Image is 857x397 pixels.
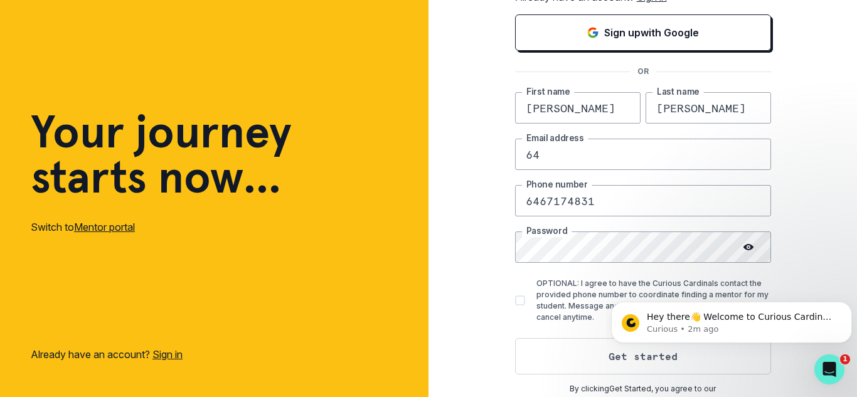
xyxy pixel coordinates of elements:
[31,221,74,233] span: Switch to
[515,383,771,394] p: By clicking Get Started , you agree to our
[41,36,229,97] span: Hey there👋 Welcome to Curious Cardinals 🙌 Take a look around! If you have any questions or are ex...
[31,109,292,199] h1: Your journey starts now...
[630,66,656,77] p: OR
[814,354,844,384] iframe: Intercom live chat
[31,347,183,362] p: Already have an account?
[41,48,230,60] p: Message from Curious, sent 2m ago
[152,348,183,361] a: Sign in
[840,354,850,364] span: 1
[606,275,857,363] iframe: Intercom notifications message
[536,278,771,323] p: OPTIONAL: I agree to have the Curious Cardinals contact the provided phone number to coordinate f...
[515,14,771,51] button: Sign in with Google (GSuite)
[74,221,135,233] a: Mentor portal
[604,25,699,40] p: Sign up with Google
[515,338,771,374] button: Get started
